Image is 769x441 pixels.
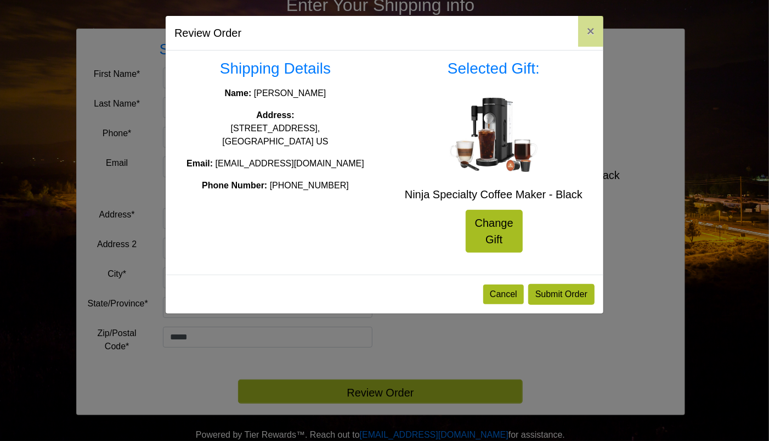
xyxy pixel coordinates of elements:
h3: Shipping Details [174,59,376,78]
span: [EMAIL_ADDRESS][DOMAIN_NAME] [216,159,364,168]
button: Submit Order [528,284,595,305]
span: [PERSON_NAME] [254,88,326,98]
h5: Review Order [174,25,241,41]
span: × [587,24,595,38]
h3: Selected Gift: [393,59,595,78]
strong: Address: [256,110,294,120]
span: [STREET_ADDRESS], [GEOGRAPHIC_DATA] US [222,124,328,146]
strong: Phone Number: [202,181,267,190]
img: Ninja Specialty Coffee Maker - Black [450,98,538,172]
span: [PHONE_NUMBER] [270,181,349,190]
h5: Ninja Specialty Coffee Maker - Black [393,188,595,201]
strong: Email: [186,159,213,168]
strong: Name: [225,88,252,98]
button: Cancel [483,284,524,304]
button: Close [578,16,603,47]
a: Change Gift [466,210,523,253]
